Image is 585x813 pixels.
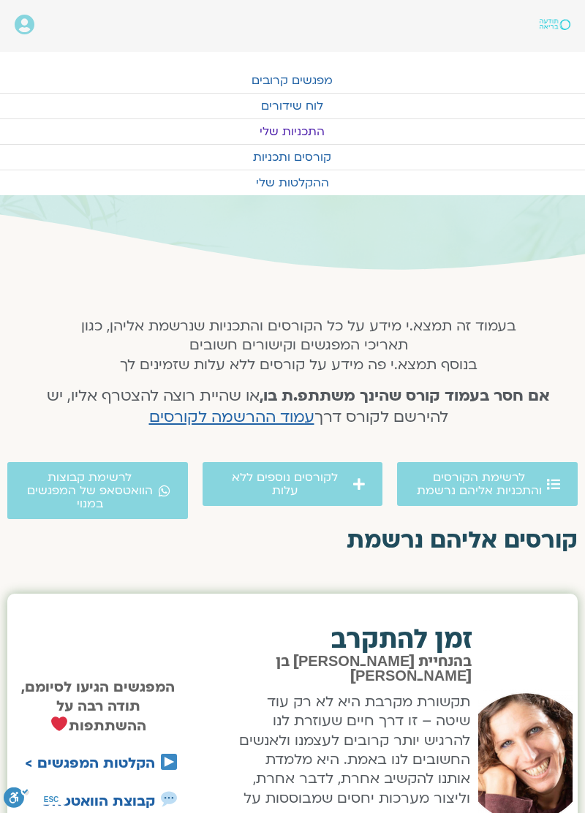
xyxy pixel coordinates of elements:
h2: זמן להתקרב [229,627,473,653]
a: לרשימת קבוצות הוואטסאפ של המפגשים במנוי [7,462,188,519]
strong: אם חסר בעמוד קורס שהינך משתתפ.ת בו, [260,385,550,406]
h2: קורסים אליהם נרשמת [7,527,578,553]
a: עמוד ההרשמה לקורסים [149,406,314,428]
h5: בעמוד זה תמצא.י מידע על כל הקורסים והתכניות שנרשמת אליהן, כגון תאריכי המפגשים וקישורים חשובים בנו... [28,317,570,374]
a: לרשימת הקורסים והתכניות אליהם נרשמת [397,462,578,506]
h4: או שהיית רוצה להצטרף אליו, יש להירשם לקורס דרך [28,386,570,428]
span: בהנחיית [PERSON_NAME] בן [PERSON_NAME] [276,654,472,684]
img: ▶️ [161,754,177,770]
a: הקלטות המפגשים > [25,754,155,773]
h2: התכניות שלי בתודעה בריאה [7,135,578,200]
strong: המפגשים הגיעו לסיומם, תודה רבה על ההשתתפות [21,678,175,736]
a: לקורסים נוספים ללא עלות [203,462,383,506]
img: ❤ [51,716,67,732]
span: לרשימת קבוצות הוואטסאפ של המפגשים במנוי [25,471,155,510]
span: לרשימת הקורסים והתכניות אליהם נרשמת [415,471,543,497]
img: 💬 [161,791,177,807]
span: לקורסים נוספים ללא עלות [220,471,350,497]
